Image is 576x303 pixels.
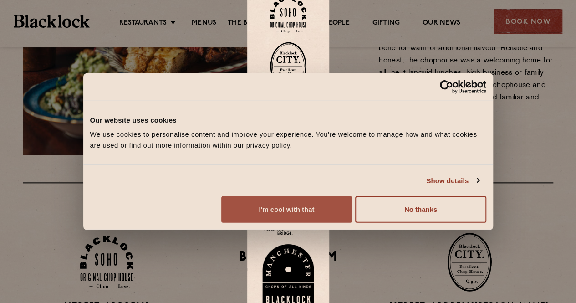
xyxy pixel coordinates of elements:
[90,129,486,151] div: We use cookies to personalise content and improve your experience. You're welcome to manage how a...
[270,42,306,90] img: City-stamp-default.svg
[426,175,479,186] a: Show details
[90,114,486,125] div: Our website uses cookies
[407,80,486,93] a: Usercentrics Cookiebot - opens in a new window
[355,196,486,223] button: No thanks
[221,196,352,223] button: I'm cool with that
